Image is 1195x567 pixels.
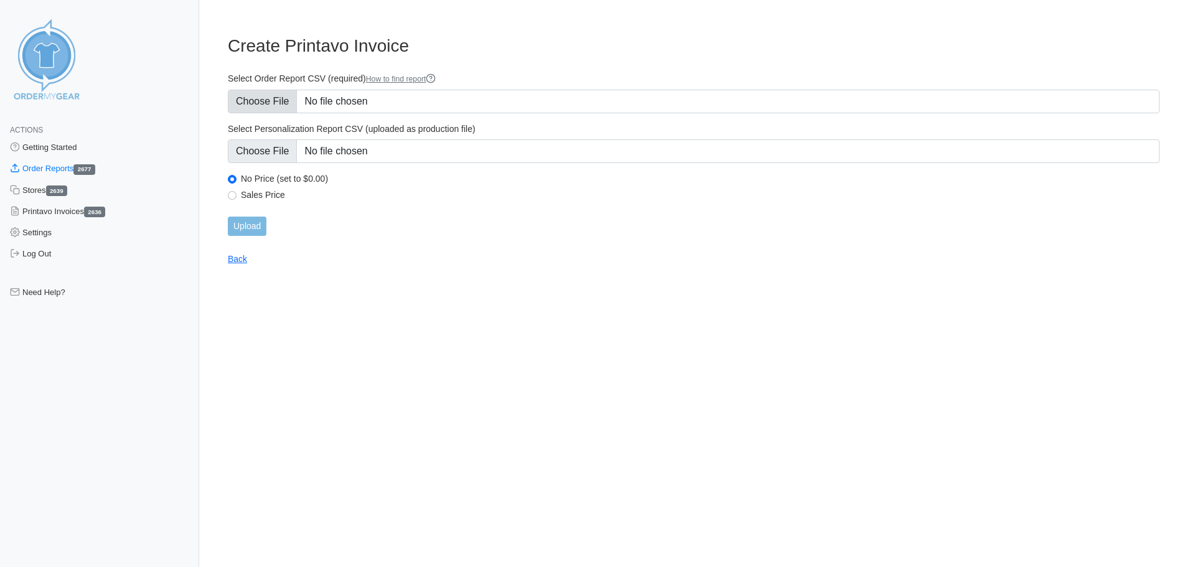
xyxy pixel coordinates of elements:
[228,254,247,264] a: Back
[73,164,95,175] span: 2677
[241,173,1160,184] label: No Price (set to $0.00)
[46,185,67,196] span: 2639
[228,123,1160,134] label: Select Personalization Report CSV (uploaded as production file)
[228,73,1160,85] label: Select Order Report CSV (required)
[366,75,436,83] a: How to find report
[84,207,105,217] span: 2636
[10,126,43,134] span: Actions
[228,35,1160,57] h3: Create Printavo Invoice
[228,217,266,236] input: Upload
[241,189,1160,200] label: Sales Price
